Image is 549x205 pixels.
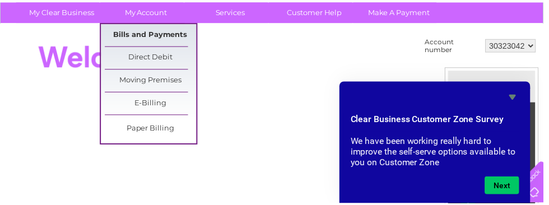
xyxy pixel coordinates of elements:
[106,94,198,116] a: E-Billing
[452,48,468,56] a: Blog
[453,72,541,104] div: MY SERVICES
[411,48,445,56] a: Telecoms
[19,29,76,63] img: logo.png
[354,114,524,133] h2: Clear Business Customer Zone Survey
[426,36,487,57] td: Account number
[357,3,449,24] a: Make A Payment
[512,48,538,56] a: Log out
[11,6,540,54] div: Clear Business is a trading name of Verastar Limited (registered in [GEOGRAPHIC_DATA] No. 3667643...
[106,119,198,142] a: Paper Billing
[511,91,524,105] button: Hide survey
[338,6,415,20] a: 0333 014 3131
[380,48,404,56] a: Energy
[106,25,198,47] a: Bills and Payments
[354,91,524,196] div: Clear Business Customer Zone Survey
[187,3,279,24] a: Services
[474,48,502,56] a: Contact
[490,178,524,196] button: Next question
[16,3,109,24] a: My Clear Business
[354,137,524,169] p: We have been working really hard to improve the self-serve options available to you on Customer Zone
[106,71,198,93] a: Moving Premises
[106,48,198,70] a: Direct Debit
[352,48,373,56] a: Water
[101,3,194,24] a: My Account
[272,3,364,24] a: Customer Help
